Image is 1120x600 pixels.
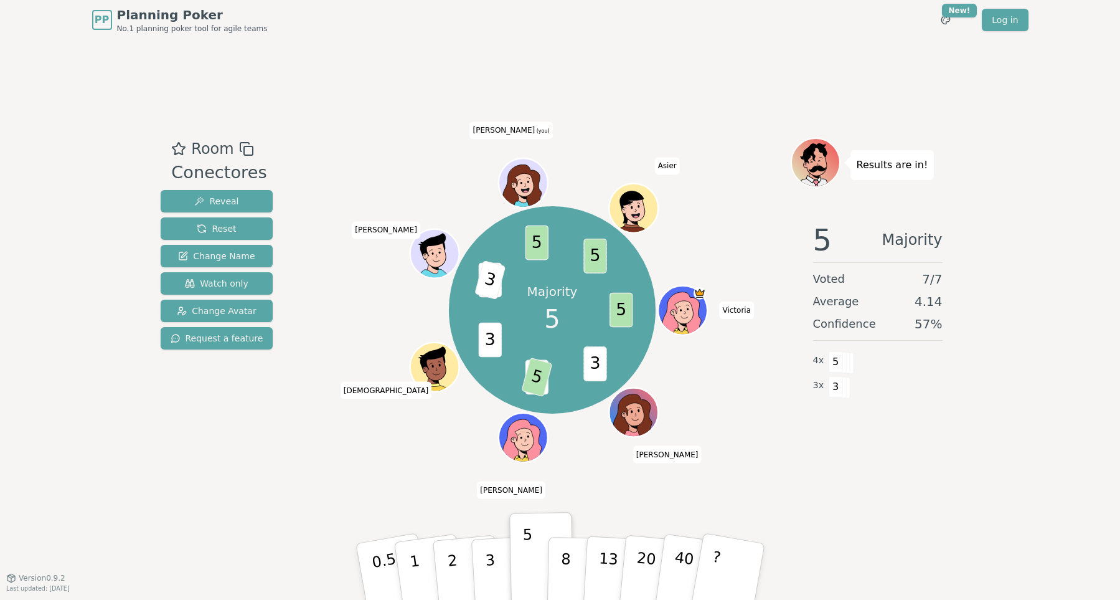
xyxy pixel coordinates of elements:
span: Click to change your name [477,482,545,499]
p: Majority [527,283,578,300]
a: Log in [982,9,1028,31]
button: Change Name [161,245,273,267]
span: 5 [583,239,606,274]
button: Click to change your avatar [500,160,546,206]
span: Average [813,293,859,310]
button: Reveal [161,190,273,212]
p: Results are in! [857,156,928,174]
span: 5 [813,225,832,255]
span: 5 [829,351,843,373]
span: Reset [197,222,236,235]
span: Majority [882,225,943,255]
span: 5 [544,300,560,338]
span: Click to change your name [719,302,754,319]
span: Last updated: [DATE] [6,585,70,592]
span: Click to change your name [469,121,552,139]
span: PP [95,12,109,27]
span: (you) [535,128,550,134]
span: 3 [474,260,506,300]
button: Watch only [161,272,273,295]
span: Version 0.9.2 [19,573,65,583]
span: 5 [609,293,633,328]
span: 4.14 [915,293,943,310]
span: Click to change your name [341,381,431,399]
span: Click to change your name [633,445,702,463]
span: 3 x [813,379,824,393]
span: No.1 planning poker tool for agile teams [117,24,268,34]
button: Change Avatar [161,300,273,322]
span: 5 [525,226,548,260]
span: Planning Poker [117,6,268,24]
span: Click to change your name [655,157,680,174]
button: Request a feature [161,327,273,350]
span: Watch only [185,277,248,290]
span: Reveal [194,195,238,207]
span: Victoria is the host [694,287,706,300]
span: 3 [479,323,502,358]
span: 57 % [915,315,942,333]
span: Change Avatar [177,305,256,317]
button: Reset [161,217,273,240]
span: 5 [521,358,552,397]
span: 7 / 7 [922,270,942,288]
button: Add as favourite [171,138,186,160]
span: 4 x [813,354,824,368]
span: 3 [583,347,606,382]
div: Conectores [171,160,266,186]
span: Confidence [813,315,876,333]
span: Voted [813,270,845,288]
span: Room [191,138,233,160]
span: Change Name [178,250,255,262]
button: New! [934,9,957,31]
span: 3 [829,376,843,398]
button: Version0.9.2 [6,573,65,583]
span: Request a feature [171,332,263,345]
span: Click to change your name [352,221,420,239]
a: PPPlanning PokerNo.1 planning poker tool for agile teams [92,6,268,34]
p: 5 [522,526,533,593]
div: New! [942,4,977,17]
